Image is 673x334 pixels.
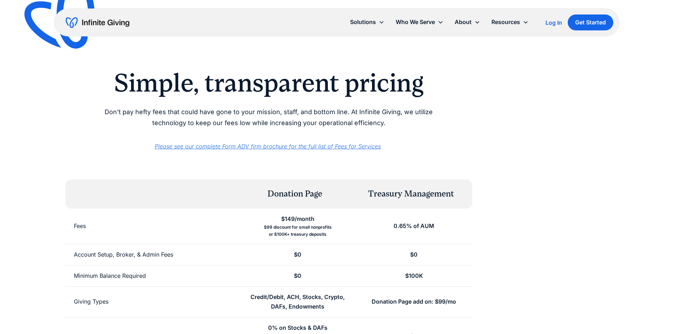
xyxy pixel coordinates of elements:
[344,14,390,30] div: Solutions
[568,14,613,30] a: Get Started
[410,250,418,259] div: $0
[545,18,562,27] a: Log In
[281,214,314,224] div: $149/month
[66,17,129,28] a: home
[491,17,520,27] div: Resources
[372,297,456,306] div: Donation Page add on: $99/mo
[350,17,376,27] div: Solutions
[294,271,301,281] div: $0
[294,250,301,259] div: $0
[368,188,454,200] div: Treasury Management
[74,221,86,231] div: Fees
[74,297,108,306] div: Giving Types
[486,14,534,30] div: Resources
[390,14,449,30] div: Who We Serve
[396,17,435,27] div: Who We Serve
[267,188,322,200] div: Donation Page
[74,271,146,281] div: Minimum Balance Required
[88,68,450,98] h2: Simple, transparent pricing
[405,271,423,281] div: $100K
[248,292,347,311] div: Credit/Debit, ACH, Stocks, Crypto, DAFs, Endowments
[264,224,332,238] div: $99 discount for small nonprofits or $100K+ treasury deposits
[545,20,562,25] div: Log In
[74,250,173,259] div: Account Setup, Broker, & Admin Fees
[455,17,472,27] div: About
[394,221,434,231] div: 0.65% of AUM
[88,107,450,128] p: Don't pay hefty fees that could have gone to your mission, staff, and bottom line. At Infinite Gi...
[449,14,486,30] div: About
[155,143,381,150] a: Please see our complete Form ADV firm brochure for the full list of Fees for Services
